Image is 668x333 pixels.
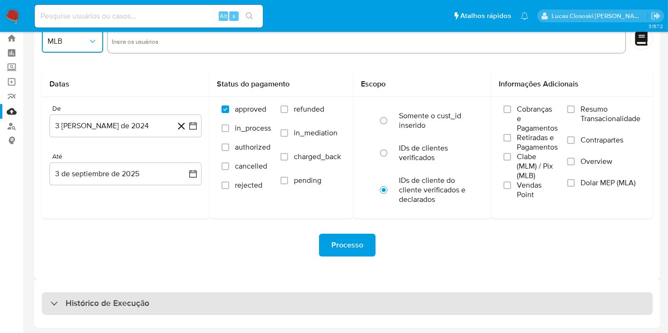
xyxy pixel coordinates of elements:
[460,11,511,21] span: Atalhos rápidos
[232,11,235,20] span: s
[651,11,661,21] a: Sair
[240,10,259,23] button: search-icon
[35,10,263,22] input: Pesquise usuários ou casos...
[521,12,529,20] a: Notificações
[552,11,648,20] p: lucas.clososki@mercadolivre.com
[649,22,663,30] span: 3.157.2
[220,11,227,20] span: Alt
